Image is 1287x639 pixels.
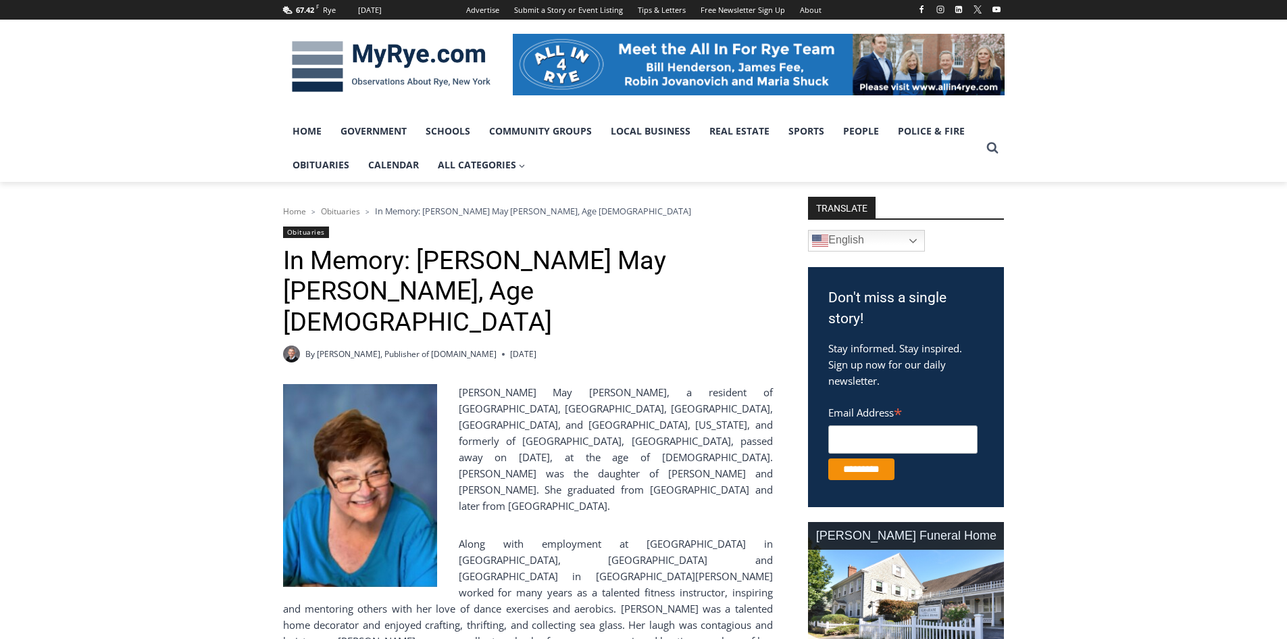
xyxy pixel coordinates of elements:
[283,245,773,338] h1: In Memory: [PERSON_NAME] May [PERSON_NAME], Age [DEMOGRAPHIC_DATA]
[283,204,773,218] nav: Breadcrumbs
[321,206,360,217] a: Obituaries
[828,287,984,330] h3: Don't miss a single story!
[375,205,691,217] span: In Memory: [PERSON_NAME] May [PERSON_NAME], Age [DEMOGRAPHIC_DATA]
[365,207,370,216] span: >
[283,206,306,217] a: Home
[283,384,773,514] p: [PERSON_NAME] May [PERSON_NAME], a resident of [GEOGRAPHIC_DATA], [GEOGRAPHIC_DATA], [GEOGRAPHIC_...
[601,114,700,148] a: Local Business
[283,114,980,183] nav: Primary Navigation
[980,136,1005,160] button: View Search Form
[438,158,526,172] span: All Categories
[834,114,888,148] a: People
[283,346,300,362] a: Author image
[316,3,319,10] span: F
[513,34,1005,95] img: All in for Rye
[480,114,601,148] a: Community Groups
[888,114,974,148] a: Police & Fire
[951,1,967,18] a: Linkedin
[331,114,416,148] a: Government
[988,1,1005,18] a: YouTube
[305,348,315,360] span: By
[808,522,1004,550] div: [PERSON_NAME] Funeral Home
[779,114,834,148] a: Sports
[416,114,480,148] a: Schools
[283,148,359,182] a: Obituaries
[359,148,428,182] a: Calendar
[323,4,336,16] div: Rye
[969,1,986,18] a: X
[510,348,536,360] time: [DATE]
[828,399,978,423] label: Email Address
[283,227,329,238] a: Obituaries
[283,384,437,587] img: Obituary - Donna May Briganti
[311,207,316,216] span: >
[296,5,314,15] span: 67.42
[808,230,925,252] a: English
[317,348,497,360] a: [PERSON_NAME], Publisher of [DOMAIN_NAME]
[808,197,876,218] strong: TRANSLATE
[358,4,382,16] div: [DATE]
[283,114,331,148] a: Home
[932,1,949,18] a: Instagram
[428,148,535,182] a: All Categories
[283,32,499,102] img: MyRye.com
[812,233,828,249] img: en
[700,114,779,148] a: Real Estate
[828,340,984,389] p: Stay informed. Stay inspired. Sign up now for our daily newsletter.
[913,1,930,18] a: Facebook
